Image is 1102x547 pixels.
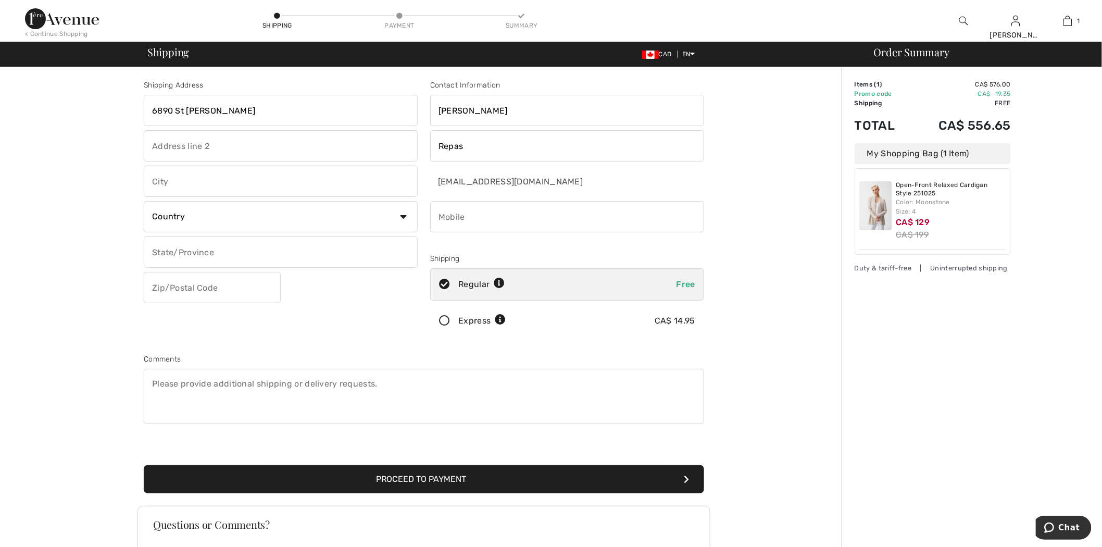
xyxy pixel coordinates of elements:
[959,15,968,27] img: search the website
[1011,16,1020,26] a: Sign In
[859,181,892,230] img: Open-Front Relaxed Cardigan Style 251025
[642,51,676,58] span: CAD
[642,51,659,59] img: Canadian Dollar
[855,108,911,143] td: Total
[861,47,1096,57] div: Order Summary
[262,21,293,30] div: Shipping
[1042,15,1093,27] a: 1
[896,217,930,227] span: CA$ 129
[1063,15,1072,27] img: My Bag
[458,278,505,291] div: Regular
[25,8,99,29] img: 1ère Avenue
[855,98,911,108] td: Shipping
[430,130,704,161] input: Last name
[147,47,189,57] span: Shipping
[911,108,1011,143] td: CA$ 556.65
[430,80,704,91] div: Contact Information
[990,30,1041,41] div: [PERSON_NAME]
[144,80,418,91] div: Shipping Address
[855,80,911,89] td: Items ( )
[1011,15,1020,27] img: My Info
[458,315,506,327] div: Express
[896,197,1007,216] div: Color: Moonstone Size: 4
[677,279,695,289] span: Free
[896,230,929,240] s: CA$ 199
[855,263,1011,273] div: Duty & tariff-free | Uninterrupted shipping
[876,81,880,88] span: 1
[1078,16,1080,26] span: 1
[144,130,418,161] input: Address line 2
[384,21,415,30] div: Payment
[506,21,537,30] div: Summary
[896,181,1007,197] a: Open-Front Relaxed Cardigan Style 251025
[430,253,704,264] div: Shipping
[430,166,636,197] input: E-mail
[153,519,695,530] h3: Questions or Comments?
[144,166,418,197] input: City
[144,272,281,303] input: Zip/Postal Code
[655,315,695,327] div: CA$ 14.95
[855,143,1011,164] div: My Shopping Bag (1 Item)
[430,95,704,126] input: First name
[430,201,704,232] input: Mobile
[911,80,1011,89] td: CA$ 576.00
[911,89,1011,98] td: CA$ -19.35
[1036,516,1092,542] iframe: Opens a widget where you can chat to one of our agents
[911,98,1011,108] td: Free
[144,237,418,268] input: State/Province
[855,89,911,98] td: Promo code
[144,465,704,493] button: Proceed to Payment
[144,95,418,126] input: Address line 1
[144,354,704,365] div: Comments
[25,29,88,39] div: < Continue Shopping
[682,51,695,58] span: EN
